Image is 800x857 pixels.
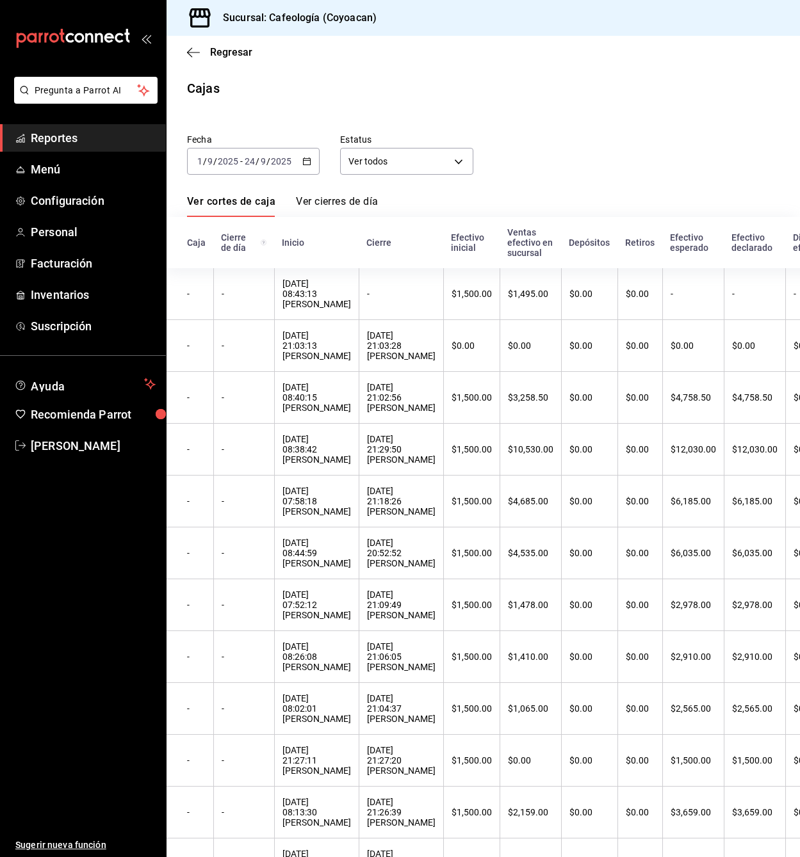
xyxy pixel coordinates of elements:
[367,797,436,828] div: [DATE] 21:26:39 [PERSON_NAME]
[452,548,492,558] div: $1,500.00
[282,434,351,465] div: [DATE] 08:38:42 [PERSON_NAME]
[732,755,778,765] div: $1,500.00
[670,232,716,253] div: Efectivo esperado
[31,223,156,241] span: Personal
[222,392,266,403] div: -
[626,340,655,351] div: $0.00
[266,156,270,166] span: /
[508,652,553,662] div: $1,410.00
[221,232,266,253] div: Cierre de día
[31,286,156,303] span: Inventarios
[282,237,351,248] div: Inicio
[270,156,292,166] input: ----
[367,486,436,517] div: [DATE] 21:18:26 [PERSON_NAME]
[569,289,610,299] div: $0.00
[187,444,206,454] div: -
[282,745,351,776] div: [DATE] 21:27:11 [PERSON_NAME]
[210,46,252,58] span: Regresar
[508,755,553,765] div: $0.00
[240,156,243,166] span: -
[14,77,158,104] button: Pregunta a Parrot AI
[367,538,436,568] div: [DATE] 20:52:52 [PERSON_NAME]
[732,496,778,506] div: $6,185.00
[187,46,252,58] button: Regresar
[671,807,716,817] div: $3,659.00
[141,33,151,44] button: open_drawer_menu
[569,237,610,248] div: Depósitos
[222,340,266,351] div: -
[187,195,275,217] a: Ver cortes de caja
[626,807,655,817] div: $0.00
[569,652,610,662] div: $0.00
[187,755,206,765] div: -
[508,496,553,506] div: $4,685.00
[452,340,492,351] div: $0.00
[282,278,351,309] div: [DATE] 08:43:13 [PERSON_NAME]
[203,156,207,166] span: /
[452,600,492,610] div: $1,500.00
[732,289,778,299] div: -
[731,232,778,253] div: Efectivo declarado
[507,227,553,258] div: Ventas efectivo en sucursal
[187,703,206,714] div: -
[671,548,716,558] div: $6,035.00
[9,93,158,106] a: Pregunta a Parrot AI
[671,496,716,506] div: $6,185.00
[569,548,610,558] div: $0.00
[31,129,156,147] span: Reportes
[508,807,553,817] div: $2,159.00
[732,444,778,454] div: $12,030.00
[508,548,553,558] div: $4,535.00
[367,745,436,776] div: [DATE] 21:27:20 [PERSON_NAME]
[217,156,239,166] input: ----
[31,192,156,209] span: Configuración
[187,807,206,817] div: -
[367,289,436,299] div: -
[260,156,266,166] input: --
[625,237,655,248] div: Retiros
[569,703,610,714] div: $0.00
[626,392,655,403] div: $0.00
[222,652,266,662] div: -
[671,600,716,610] div: $2,978.00
[187,79,220,98] div: Cajas
[508,703,553,714] div: $1,065.00
[31,437,156,454] span: [PERSON_NAME]
[732,600,778,610] div: $2,978.00
[187,548,206,558] div: -
[367,693,436,724] div: [DATE] 21:04:37 [PERSON_NAME]
[626,289,655,299] div: $0.00
[452,444,492,454] div: $1,500.00
[222,548,266,558] div: -
[213,10,377,26] h3: Sucursal: Cafeología (Coyoacan)
[222,289,266,299] div: -
[452,496,492,506] div: $1,500.00
[452,755,492,765] div: $1,500.00
[187,496,206,506] div: -
[187,652,206,662] div: -
[732,652,778,662] div: $2,910.00
[187,289,206,299] div: -
[569,340,610,351] div: $0.00
[222,444,266,454] div: -
[282,486,351,517] div: [DATE] 07:58:18 [PERSON_NAME]
[671,392,716,403] div: $4,758.50
[671,703,716,714] div: $2,565.00
[340,148,473,175] div: Ver todos
[197,156,203,166] input: --
[452,807,492,817] div: $1,500.00
[366,237,436,248] div: Cierre
[31,406,156,423] span: Recomienda Parrot
[626,652,655,662] div: $0.00
[732,340,778,351] div: $0.00
[569,496,610,506] div: $0.00
[367,589,436,620] div: [DATE] 21:09:49 [PERSON_NAME]
[187,237,206,248] div: Caja
[282,589,351,620] div: [DATE] 07:52:12 [PERSON_NAME]
[451,232,492,253] div: Efectivo inicial
[282,538,351,568] div: [DATE] 08:44:59 [PERSON_NAME]
[732,703,778,714] div: $2,565.00
[626,755,655,765] div: $0.00
[569,755,610,765] div: $0.00
[626,444,655,454] div: $0.00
